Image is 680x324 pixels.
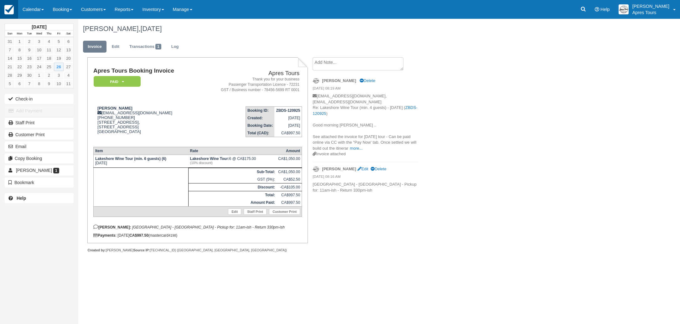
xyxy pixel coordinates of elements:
span: [PERSON_NAME] [16,168,52,173]
a: 11 [64,80,73,88]
a: 7 [5,46,15,54]
th: Booking ID: [246,107,275,115]
th: Amount Paid: [189,199,277,207]
strong: [PERSON_NAME] [97,106,132,111]
a: 5 [54,37,64,46]
a: [PERSON_NAME] 1 [5,165,74,175]
th: Fri [54,30,64,37]
a: 26 [54,63,64,71]
div: CA$1,050.00 [278,157,300,166]
a: 3 [54,71,64,80]
h2: Apres Tours [198,70,299,77]
td: -CA$105.00 [277,183,302,191]
a: 24 [34,63,44,71]
a: Delete [360,78,375,83]
p: [EMAIL_ADDRESS][DOMAIN_NAME], [EMAIL_ADDRESS][DOMAIN_NAME] Re: Lakeshore Wine Tour (min. 4 guests... [313,93,418,151]
th: Tue [24,30,34,37]
a: Edit [357,167,368,171]
a: 12 [54,46,64,54]
strong: ZBDS-120925 [276,108,300,113]
td: CA$1,050.00 [277,168,302,176]
div: : [DATE] (mastercard ) [93,233,302,238]
a: 1 [34,71,44,80]
a: Help [5,193,74,203]
th: Sun [5,30,15,37]
strong: Payments [93,233,116,238]
th: Amount [277,147,302,155]
a: 27 [64,63,73,71]
th: Created: [246,114,275,122]
img: A1 [619,4,629,14]
th: Mon [15,30,24,37]
a: 31 [5,37,15,46]
a: 16 [24,54,34,63]
em: [GEOGRAPHIC_DATA] - [GEOGRAPHIC_DATA] - Pickup for: 11am-ish - Return 330pm-ish [132,225,285,229]
a: 7 [24,80,34,88]
a: 9 [24,46,34,54]
strong: [PERSON_NAME] [322,78,356,83]
td: CA$997.50 [277,191,302,199]
button: Copy Booking [5,153,74,163]
strong: CA$997.50 [129,233,148,238]
a: ZBDS-120925 [313,105,417,116]
a: 2 [24,37,34,46]
b: Help [17,196,26,201]
td: [DATE] [274,114,302,122]
th: Total: [189,191,277,199]
a: Customer Print [269,208,300,215]
a: 8 [34,80,44,88]
a: more... [350,146,362,151]
a: 11 [44,46,54,54]
button: Email [5,141,74,152]
a: Staff Print [5,118,74,128]
strong: Source IP: [133,248,150,252]
td: CA$997.50 [277,199,302,207]
a: 3 [34,37,44,46]
a: 18 [44,54,54,63]
a: Transactions1 [125,41,166,53]
a: 22 [15,63,24,71]
a: Invoice [83,41,106,53]
a: 14 [5,54,15,63]
h1: [PERSON_NAME], [83,25,584,33]
th: Booking Date: [246,122,275,129]
span: Help [600,7,610,12]
td: CA$52.50 [277,176,302,183]
a: 6 [64,37,73,46]
th: Sat [64,30,73,37]
a: Edit [107,41,124,53]
a: Customer Print [5,130,74,140]
strong: Lakeshore Wine Tour [190,157,229,161]
a: Log [167,41,184,53]
a: 4 [64,71,73,80]
a: 19 [54,54,64,63]
a: 21 [5,63,15,71]
a: 10 [54,80,64,88]
td: CA$997.50 [274,129,302,137]
small: 4198 [169,234,176,237]
a: 10 [34,46,44,54]
a: Paid [93,76,138,87]
em: [DATE] 08:16 AM [313,174,418,181]
th: Wed [34,30,44,37]
strong: Created by: [87,248,106,252]
td: GST (5%): [189,176,277,183]
a: 15 [15,54,24,63]
strong: [DATE] [32,24,46,29]
a: 25 [44,63,54,71]
a: 13 [64,46,73,54]
h1: Apres Tours Booking Invoice [93,68,196,74]
div: [EMAIL_ADDRESS][DOMAIN_NAME] [PHONE_NUMBER] [STREET_ADDRESS], [STREET_ADDRESS] [GEOGRAPHIC_DATA] [93,106,196,142]
a: 9 [44,80,54,88]
span: 1 [155,44,161,49]
a: 30 [24,71,34,80]
a: Staff Print [244,208,267,215]
em: [DATE] 08:19 AM [313,86,418,93]
td: [DATE] [93,155,188,167]
a: Delete [371,167,386,171]
button: Bookmark [5,177,74,188]
th: Item [93,147,188,155]
p: [PERSON_NAME] [632,3,669,9]
address: Thank you for your business Passenger Transportation Licence - 72231 GST / Business number - 7845... [198,77,299,93]
span: [DATE] [140,25,162,33]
